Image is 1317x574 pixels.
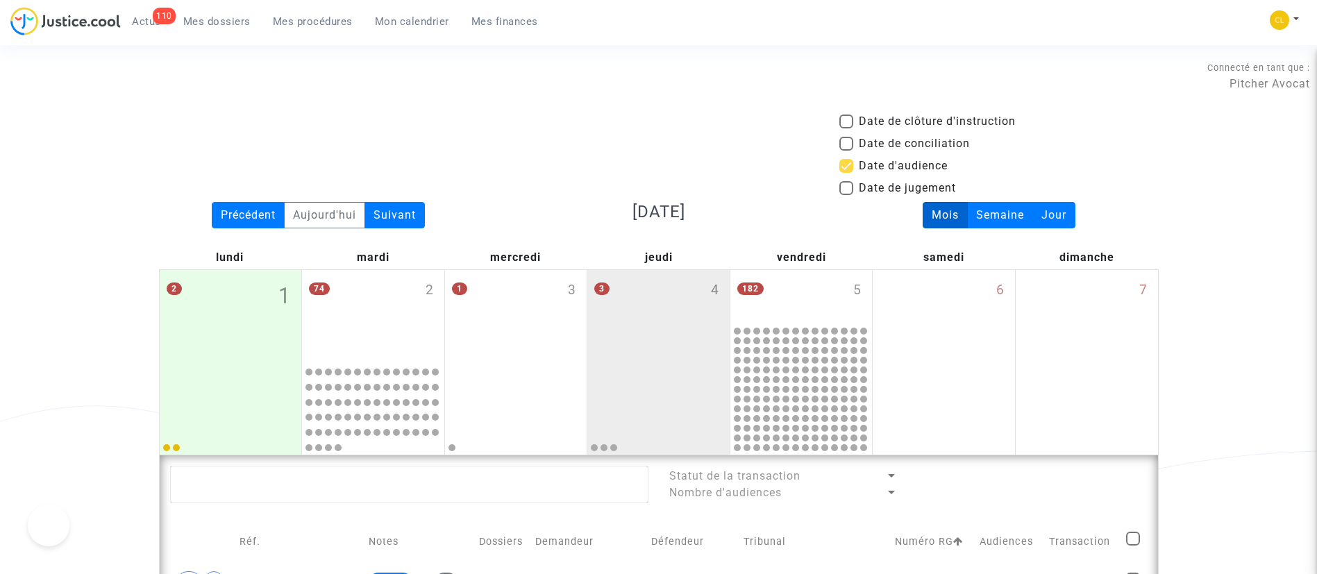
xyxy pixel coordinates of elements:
div: vendredi septembre 5, 182 events, click to expand [730,270,873,324]
div: mardi septembre 2, 74 events, click to expand [302,270,444,360]
a: Mes dossiers [172,11,262,32]
div: Précédent [212,202,285,228]
span: 4 [711,280,719,301]
img: jc-logo.svg [10,7,121,35]
div: samedi [873,246,1016,269]
span: 2 [167,282,182,295]
iframe: Help Scout Beacon - Open [28,505,69,546]
td: Défendeur [646,517,739,566]
td: Tribunal [739,517,891,566]
span: Date de conciliation [859,135,970,152]
td: Réf. [235,517,364,566]
h3: [DATE] [499,202,819,222]
a: 110Actus [121,11,172,32]
span: 6 [996,280,1005,301]
div: dimanche septembre 7 [1016,270,1158,455]
div: Semaine [967,202,1033,228]
span: Statut de la transaction [669,469,800,482]
div: mercredi [444,246,587,269]
span: Date de clôture d'instruction [859,113,1016,130]
span: 2 [426,280,434,301]
span: 5 [853,280,862,301]
td: Transaction [1044,517,1121,566]
td: Audiences [975,517,1043,566]
td: Notes [364,517,471,566]
span: Mes procédures [273,15,353,28]
span: Mes dossiers [183,15,251,28]
div: jeudi [587,246,730,269]
div: lundi septembre 1, 2 events, click to expand [160,270,302,360]
span: Date de jugement [859,180,956,196]
td: Dossiers [472,517,530,566]
span: 1 [278,280,291,312]
div: Jour [1032,202,1075,228]
div: Mois [923,202,968,228]
div: Aujourd'hui [284,202,365,228]
span: 182 [737,282,764,295]
div: mercredi septembre 3, One event, click to expand [445,270,587,360]
td: Numéro RG [890,517,975,566]
span: 3 [594,282,610,295]
span: 74 [309,282,330,295]
span: Date d'audience [859,158,948,174]
span: 3 [568,280,576,301]
div: samedi septembre 6 [873,270,1015,455]
div: vendredi [730,246,873,269]
span: 1 [452,282,467,295]
span: 7 [1139,280,1148,301]
span: Mon calendrier [375,15,449,28]
div: jeudi septembre 4, 3 events, click to expand [587,270,730,360]
div: 110 [153,8,176,24]
a: Mes procédures [262,11,364,32]
a: Mes finances [460,11,549,32]
div: dimanche [1016,246,1159,269]
td: Demandeur [530,517,646,566]
img: 6fca9af68d76bfc0a5525c74dfee314f [1270,10,1289,30]
div: Suivant [364,202,425,228]
span: Actus [132,15,161,28]
span: Mes finances [471,15,538,28]
div: lundi [159,246,302,269]
a: Mon calendrier [364,11,460,32]
span: Connecté en tant que : [1207,62,1310,73]
span: Nombre d'audiences [669,486,782,499]
div: mardi [301,246,444,269]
